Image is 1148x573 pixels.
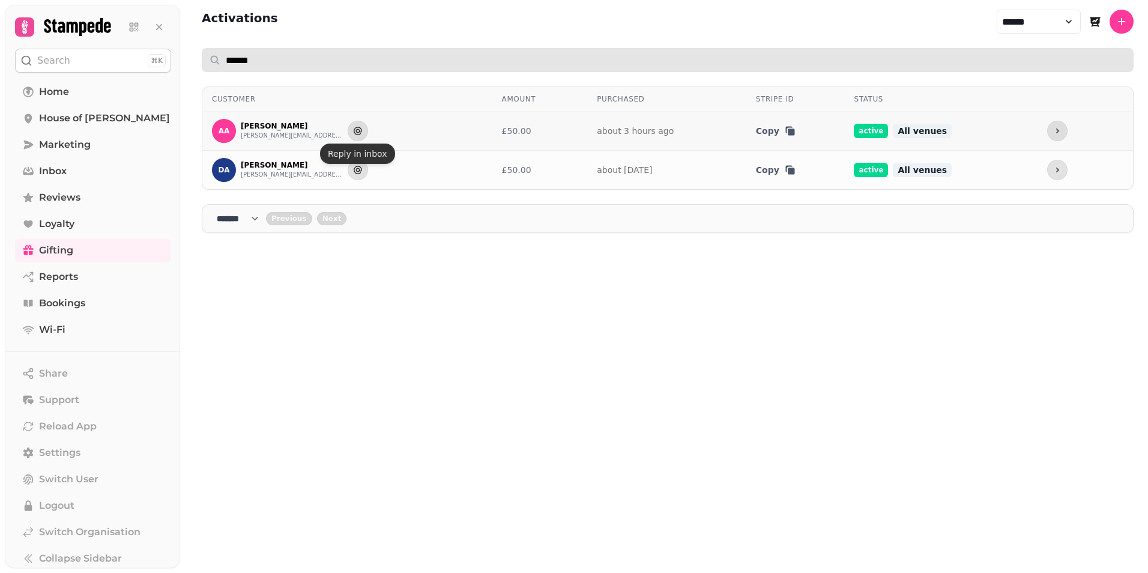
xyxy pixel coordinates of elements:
[15,291,171,315] a: Bookings
[39,472,98,487] span: Switch User
[854,124,888,138] span: active
[597,126,674,136] a: about 3 hours ago
[502,94,578,104] div: Amount
[266,212,312,225] button: back
[756,125,796,137] button: Copy
[39,85,69,99] span: Home
[39,366,68,381] span: Share
[241,121,343,131] p: [PERSON_NAME]
[148,54,166,67] div: ⌘K
[15,80,171,104] a: Home
[218,166,229,174] span: DA
[15,265,171,289] a: Reports
[15,238,171,262] a: Gifting
[322,215,342,222] span: Next
[317,212,347,225] button: next
[15,106,171,130] a: House of [PERSON_NAME]
[39,190,80,205] span: Reviews
[15,159,171,183] a: Inbox
[597,94,737,104] div: Purchased
[15,362,171,386] button: Share
[212,94,483,104] div: Customer
[39,164,67,178] span: Inbox
[756,94,835,104] div: Stripe ID
[241,160,343,170] p: [PERSON_NAME]
[597,165,652,175] a: about [DATE]
[15,441,171,465] a: Settings
[502,164,578,176] div: £50.00
[1047,121,1068,141] button: more
[39,525,140,539] span: Switch Organisation
[15,520,171,544] a: Switch Organisation
[348,121,368,141] button: Send to
[893,124,952,138] span: All venues
[39,296,85,311] span: Bookings
[39,551,122,566] span: Collapse Sidebar
[202,204,1134,233] nav: Pagination
[1047,160,1068,180] button: more
[39,499,74,513] span: Logout
[271,215,307,222] span: Previous
[15,467,171,491] button: Switch User
[39,419,97,434] span: Reload App
[39,111,170,126] span: House of [PERSON_NAME]
[39,243,73,258] span: Gifting
[320,144,395,164] div: Reply in inbox
[39,393,79,407] span: Support
[15,212,171,236] a: Loyalty
[15,494,171,518] button: Logout
[15,318,171,342] a: Wi-Fi
[219,127,230,135] span: AA
[756,164,796,176] button: Copy
[202,10,278,34] h2: Activations
[39,270,78,284] span: Reports
[15,388,171,412] button: Support
[39,446,80,460] span: Settings
[39,323,65,337] span: Wi-Fi
[15,133,171,157] a: Marketing
[348,160,368,180] button: Send to
[39,217,74,231] span: Loyalty
[15,414,171,438] button: Reload App
[15,186,171,210] a: Reviews
[37,53,70,68] p: Search
[893,163,952,177] span: All venues
[854,163,888,177] span: active
[15,547,171,571] button: Collapse Sidebar
[854,94,1028,104] div: Status
[39,138,91,152] span: Marketing
[241,170,343,180] button: [PERSON_NAME][EMAIL_ADDRESS][PERSON_NAME][DOMAIN_NAME]
[241,131,343,141] button: [PERSON_NAME][EMAIL_ADDRESS][PERSON_NAME][DOMAIN_NAME]
[15,49,171,73] button: Search⌘K
[502,125,578,137] div: £50.00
